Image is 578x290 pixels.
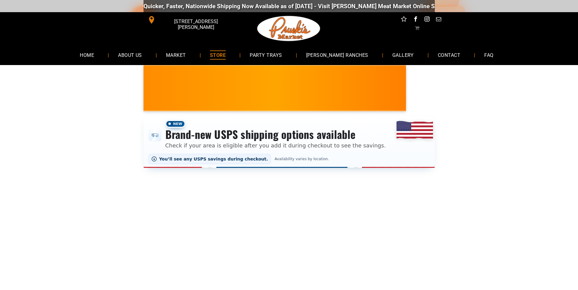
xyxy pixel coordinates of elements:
a: facebook [411,15,419,25]
a: MARKET [157,47,195,63]
img: Pruski-s+Market+HQ+Logo2-1920w.png [256,12,322,45]
span: [PERSON_NAME] MARKET [400,92,519,102]
span: New [165,120,185,128]
a: CONTACT [429,47,469,63]
div: Quicker, Faster, Nationwide Shipping Now Available as of [DATE] - Visit [PERSON_NAME] Meat Market... [139,3,506,10]
p: Check if your area is eligible after you add it during checkout to see the savings. [165,141,386,150]
a: GALLERY [383,47,423,63]
a: PARTY TRAYS [241,47,291,63]
a: FAQ [475,47,502,63]
a: [PERSON_NAME] RANCHES [297,47,377,63]
a: Social network [400,15,408,25]
a: ABOUT US [109,47,151,63]
a: [STREET_ADDRESS][PERSON_NAME] [144,15,236,25]
a: HOME [71,47,103,63]
span: [STREET_ADDRESS][PERSON_NAME] [157,16,235,33]
h3: Brand-new USPS shipping options available [165,128,386,141]
div: Shipping options announcement [144,116,435,168]
span: Availability varies by location. [273,157,330,161]
a: instagram [423,15,431,25]
a: STORE [201,47,235,63]
a: email [434,15,442,25]
span: You’ll see any USPS savings during checkout. [159,157,268,161]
